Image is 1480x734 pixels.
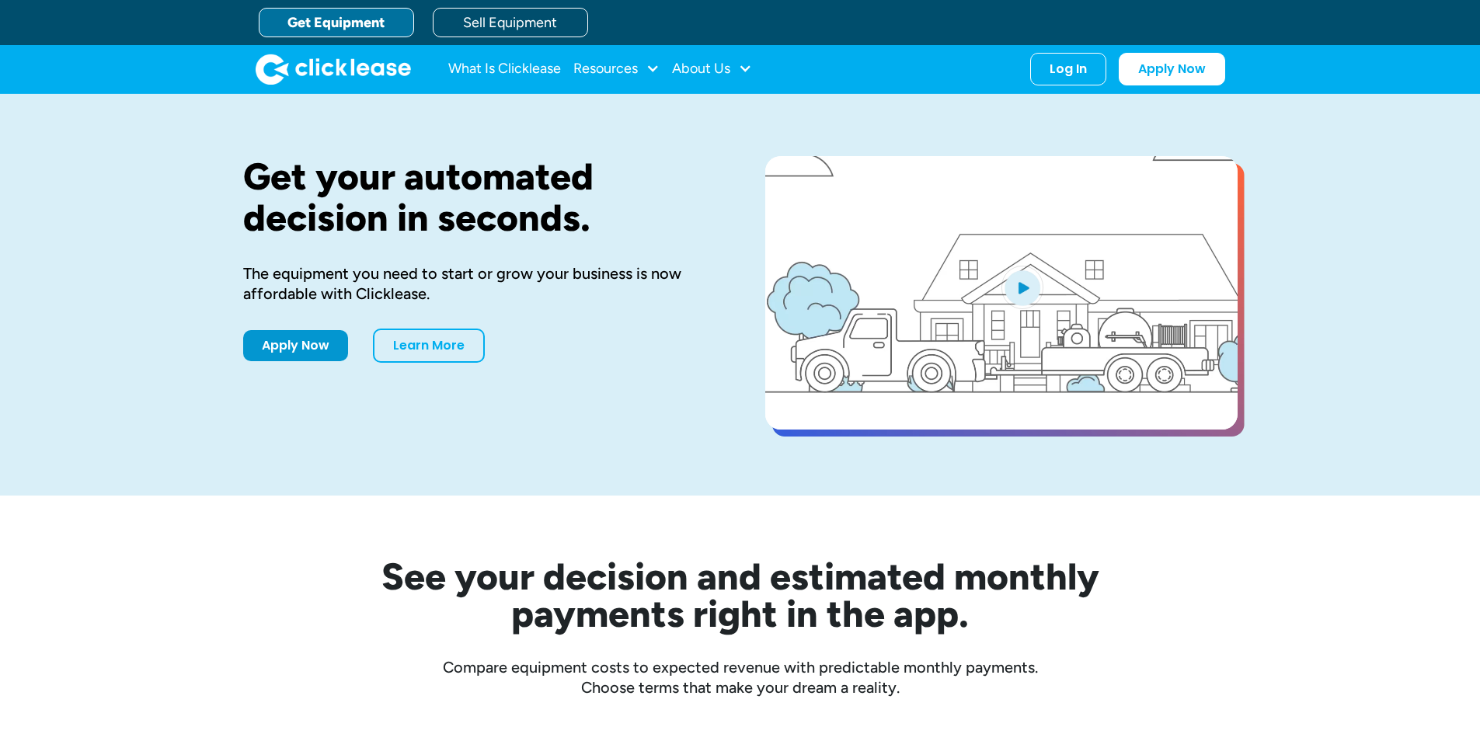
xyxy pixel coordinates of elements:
[243,657,1238,697] div: Compare equipment costs to expected revenue with predictable monthly payments. Choose terms that ...
[765,156,1238,430] a: open lightbox
[1050,61,1087,77] div: Log In
[573,54,660,85] div: Resources
[243,156,716,238] h1: Get your automated decision in seconds.
[305,558,1175,632] h2: See your decision and estimated monthly payments right in the app.
[1001,266,1043,309] img: Blue play button logo on a light blue circular background
[259,8,414,37] a: Get Equipment
[243,263,716,304] div: The equipment you need to start or grow your business is now affordable with Clicklease.
[672,54,752,85] div: About Us
[256,54,411,85] img: Clicklease logo
[243,330,348,361] a: Apply Now
[256,54,411,85] a: home
[448,54,561,85] a: What Is Clicklease
[373,329,485,363] a: Learn More
[433,8,588,37] a: Sell Equipment
[1119,53,1225,85] a: Apply Now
